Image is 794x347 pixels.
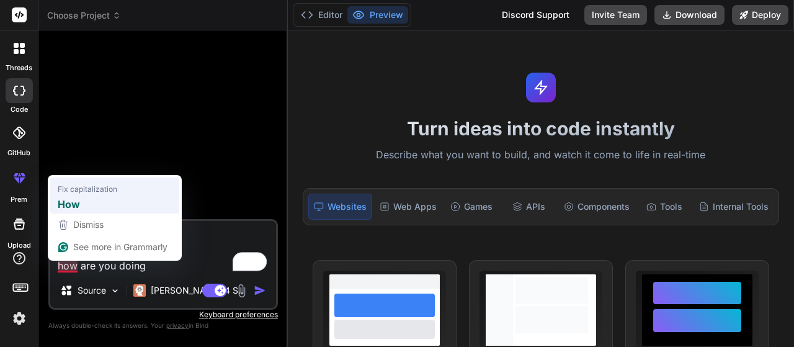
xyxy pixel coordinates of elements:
button: Deploy [732,5,788,25]
span: Choose Project [47,9,121,22]
div: Games [444,194,499,220]
span: privacy [166,322,189,329]
img: settings [9,308,30,329]
img: Pick Models [110,286,120,296]
div: Websites [308,194,372,220]
div: Discord Support [494,5,577,25]
img: Claude 4 Sonnet [133,284,146,297]
img: attachment [234,284,249,298]
p: Source [78,284,106,297]
h1: Turn ideas into code instantly [295,117,787,140]
label: GitHub [7,148,30,158]
label: Upload [7,240,31,251]
div: APIs [501,194,556,220]
label: code [11,104,28,115]
p: Describe what you want to build, and watch it come to life in real-time [295,147,787,163]
label: threads [6,63,32,73]
button: Download [654,5,725,25]
p: [PERSON_NAME] 4 S.. [151,284,243,297]
label: prem [11,194,27,205]
p: Keyboard preferences [48,310,278,320]
div: Tools [637,194,692,220]
p: Always double-check its answers. Your in Bind [48,320,278,331]
img: icon [254,284,266,297]
button: Invite Team [584,5,647,25]
button: Editor [296,6,347,24]
button: Preview [347,6,408,24]
div: Internal Tools [694,194,774,220]
div: Web Apps [375,194,442,220]
div: Components [559,194,635,220]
